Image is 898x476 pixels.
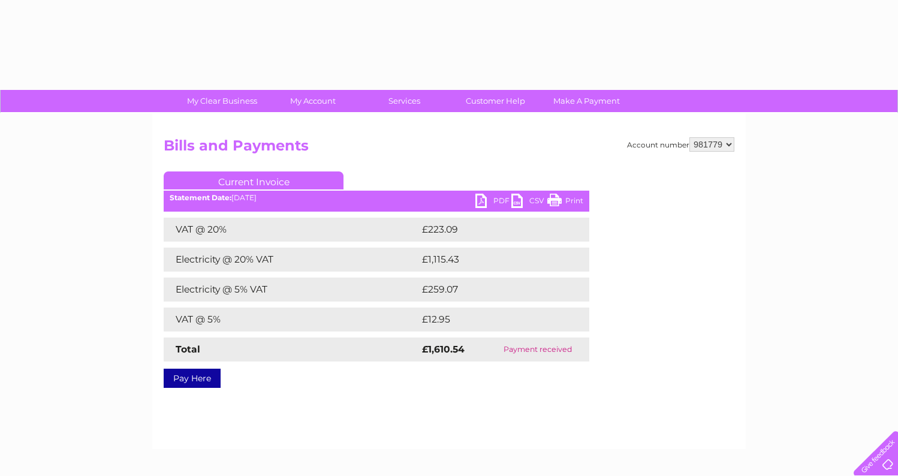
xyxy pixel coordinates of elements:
td: Electricity @ 5% VAT [164,278,419,302]
a: Make A Payment [537,90,636,112]
strong: Total [176,344,200,355]
a: Current Invoice [164,171,343,189]
td: £223.09 [419,218,568,242]
a: Services [355,90,454,112]
td: VAT @ 20% [164,218,419,242]
td: VAT @ 5% [164,308,419,332]
div: [DATE] [164,194,589,202]
td: Payment received [486,338,589,361]
a: My Clear Business [173,90,272,112]
td: £1,115.43 [419,248,568,272]
a: Customer Help [446,90,545,112]
a: Pay Here [164,369,221,388]
div: Account number [627,137,734,152]
b: Statement Date: [170,193,231,202]
td: £12.95 [419,308,564,332]
td: £259.07 [419,278,568,302]
a: My Account [264,90,363,112]
td: Electricity @ 20% VAT [164,248,419,272]
h2: Bills and Payments [164,137,734,160]
a: Print [547,194,583,211]
a: PDF [475,194,511,211]
a: CSV [511,194,547,211]
strong: £1,610.54 [422,344,465,355]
